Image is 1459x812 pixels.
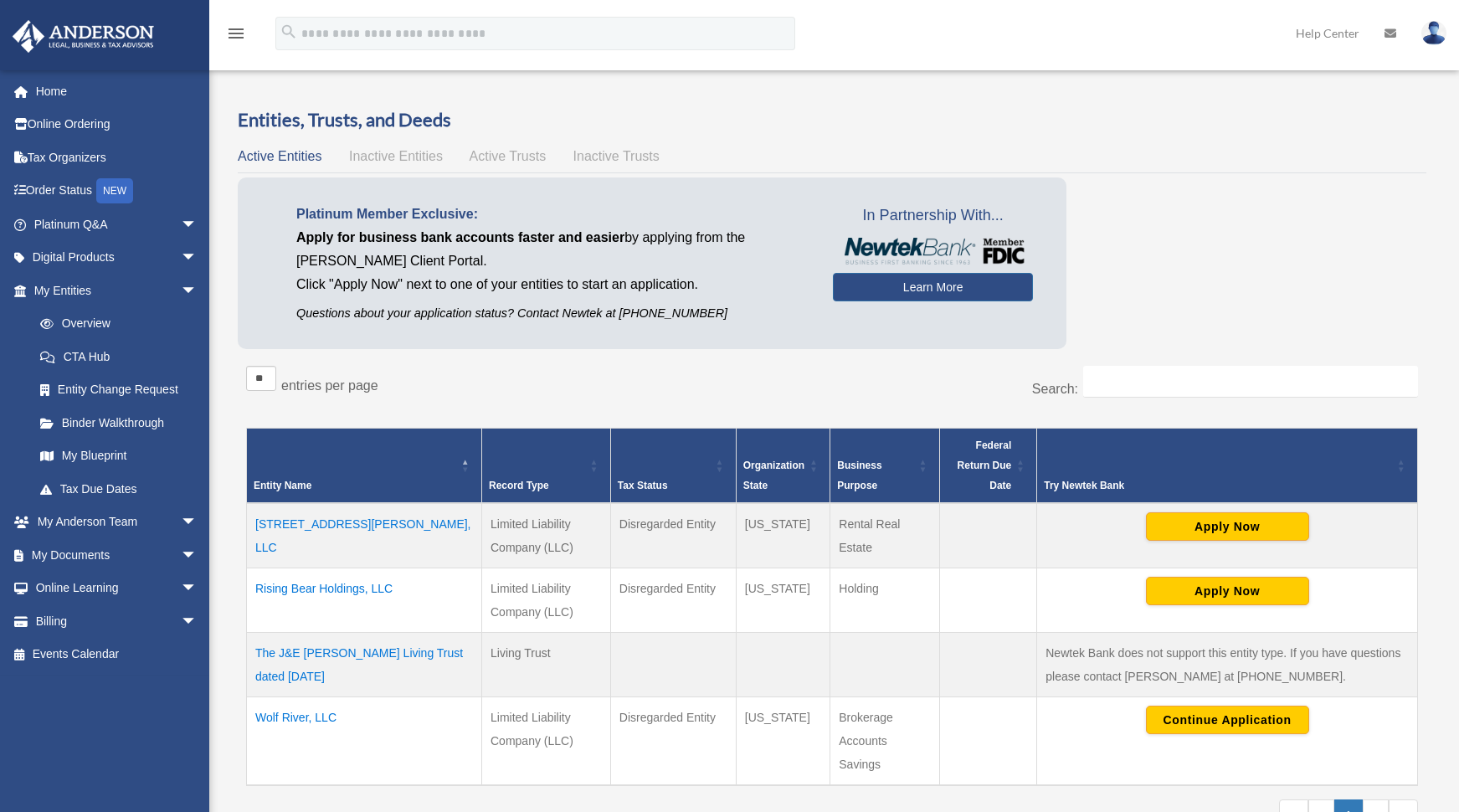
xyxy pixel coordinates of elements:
[1032,382,1078,396] label: Search:
[226,29,246,44] a: menu
[12,208,223,241] a: Platinum Q&Aarrow_drop_down
[296,230,624,244] span: Apply for business bank accounts faster and easier
[181,274,214,308] span: arrow_drop_down
[280,23,298,41] i: search
[181,208,214,242] span: arrow_drop_down
[482,503,611,568] td: Limited Liability Company (LLC)
[743,460,804,491] span: Organization State
[23,340,214,373] a: CTA Hub
[573,149,660,163] span: Inactive Trusts
[830,428,940,503] th: Business Purpose: Activate to sort
[247,632,482,696] td: The J&E [PERSON_NAME] Living Trust dated [DATE]
[489,480,549,491] span: Record Type
[281,378,378,393] label: entries per page
[226,23,246,44] i: menu
[610,568,736,632] td: Disregarded Entity
[736,503,830,568] td: [US_STATE]
[12,538,223,572] a: My Documentsarrow_drop_down
[23,439,214,473] a: My Blueprint
[12,75,223,108] a: Home
[296,303,808,324] p: Questions about your application status? Contact Newtek at [PHONE_NUMBER]
[12,638,223,671] a: Events Calendar
[470,149,547,163] span: Active Trusts
[1037,428,1418,503] th: Try Newtek Bank : Activate to sort
[1146,577,1309,605] button: Apply Now
[254,480,311,491] span: Entity Name
[610,696,736,785] td: Disregarded Entity
[12,141,223,174] a: Tax Organizers
[610,503,736,568] td: Disregarded Entity
[12,241,223,275] a: Digital Productsarrow_drop_down
[296,273,808,296] p: Click "Apply Now" next to one of your entities to start an application.
[12,274,214,307] a: My Entitiesarrow_drop_down
[939,428,1036,503] th: Federal Return Due Date: Activate to sort
[238,149,321,163] span: Active Entities
[841,238,1025,265] img: NewtekBankLogoSM.png
[736,428,830,503] th: Organization State: Activate to sort
[837,460,881,491] span: Business Purpose
[1146,706,1309,734] button: Continue Application
[482,632,611,696] td: Living Trust
[736,696,830,785] td: [US_STATE]
[482,428,611,503] th: Record Type: Activate to sort
[12,604,223,638] a: Billingarrow_drop_down
[23,406,214,439] a: Binder Walkthrough
[12,108,223,141] a: Online Ordering
[296,226,808,273] p: by applying from the [PERSON_NAME] Client Portal.
[958,439,1012,491] span: Federal Return Due Date
[610,428,736,503] th: Tax Status: Activate to sort
[349,149,443,163] span: Inactive Entities
[181,241,214,275] span: arrow_drop_down
[736,568,830,632] td: [US_STATE]
[618,480,668,491] span: Tax Status
[1037,632,1418,696] td: Newtek Bank does not support this entity type. If you have questions please contact [PERSON_NAME]...
[833,203,1033,229] span: In Partnership With...
[23,373,214,407] a: Entity Change Request
[12,572,223,605] a: Online Learningarrow_drop_down
[12,506,223,539] a: My Anderson Teamarrow_drop_down
[296,203,808,226] p: Platinum Member Exclusive:
[23,307,206,341] a: Overview
[238,107,1426,133] h3: Entities, Trusts, and Deeds
[1146,512,1309,541] button: Apply Now
[181,604,214,639] span: arrow_drop_down
[1421,21,1446,45] img: User Pic
[830,503,940,568] td: Rental Real Estate
[830,696,940,785] td: Brokerage Accounts Savings
[833,273,1033,301] a: Learn More
[23,472,214,506] a: Tax Due Dates
[181,538,214,573] span: arrow_drop_down
[247,428,482,503] th: Entity Name: Activate to invert sorting
[247,696,482,785] td: Wolf River, LLC
[482,696,611,785] td: Limited Liability Company (LLC)
[181,506,214,540] span: arrow_drop_down
[8,20,159,53] img: Anderson Advisors Platinum Portal
[482,568,611,632] td: Limited Liability Company (LLC)
[830,568,940,632] td: Holding
[181,572,214,606] span: arrow_drop_down
[247,503,482,568] td: [STREET_ADDRESS][PERSON_NAME], LLC
[247,568,482,632] td: Rising Bear Holdings, LLC
[96,178,133,203] div: NEW
[1044,475,1392,496] div: Try Newtek Bank
[12,174,223,208] a: Order StatusNEW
